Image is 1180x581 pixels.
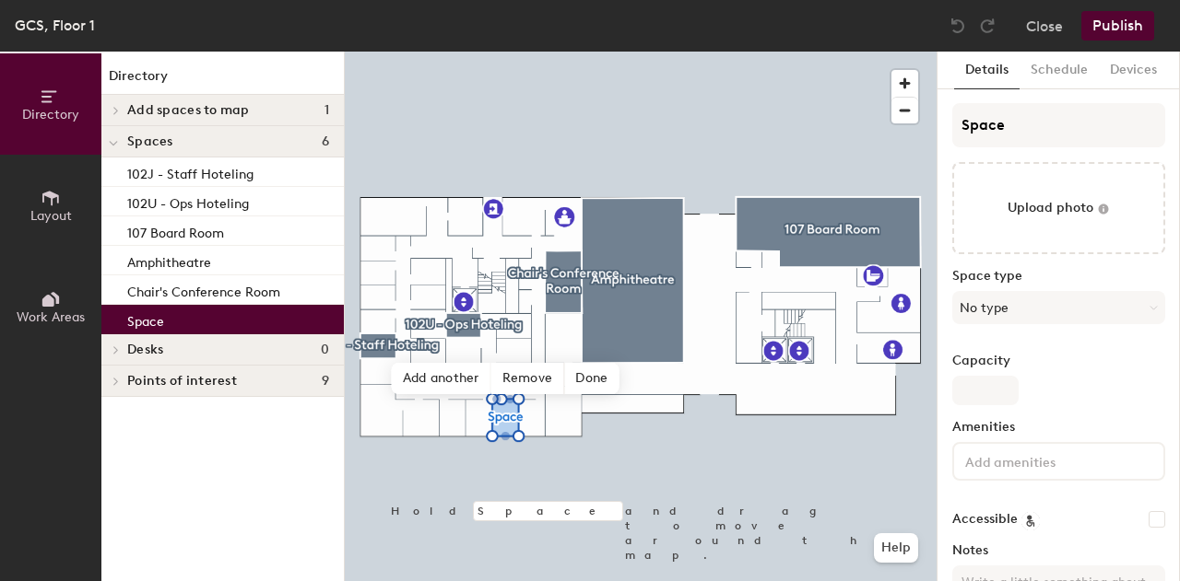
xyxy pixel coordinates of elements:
[17,309,85,325] span: Work Areas
[1099,52,1168,89] button: Devices
[874,533,918,563] button: Help
[962,449,1127,471] input: Add amenities
[127,134,173,149] span: Spaces
[952,543,1165,558] label: Notes
[952,291,1165,324] button: No type
[1026,11,1063,41] button: Close
[322,374,329,389] span: 9
[978,17,997,35] img: Redo
[949,17,967,35] img: Undo
[127,191,249,212] p: 102U - Ops Hoteling
[324,103,329,118] span: 1
[1081,11,1154,41] button: Publish
[952,354,1165,368] label: Capacity
[22,107,79,122] span: Directory
[127,220,224,241] p: 107 Board Room
[127,343,163,357] span: Desks
[321,343,329,357] span: 0
[127,103,250,118] span: Add spaces to map
[952,162,1165,254] button: Upload photo
[127,250,211,271] p: Amphitheatre
[127,161,254,182] p: 102J - Staff Hoteling
[127,374,237,389] span: Points of interest
[101,66,344,95] h1: Directory
[1020,52,1099,89] button: Schedule
[954,52,1020,89] button: Details
[322,134,329,149] span: 6
[15,14,95,37] div: GCS, Floor 1
[30,208,72,224] span: Layout
[127,279,280,300] p: Chair's Conference Room
[952,269,1165,284] label: Space type
[952,512,1018,527] label: Accessible
[564,363,619,394] span: Done
[952,420,1165,435] label: Amenities
[392,363,491,394] span: Add another
[491,363,565,394] span: Remove
[127,308,164,330] p: Space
